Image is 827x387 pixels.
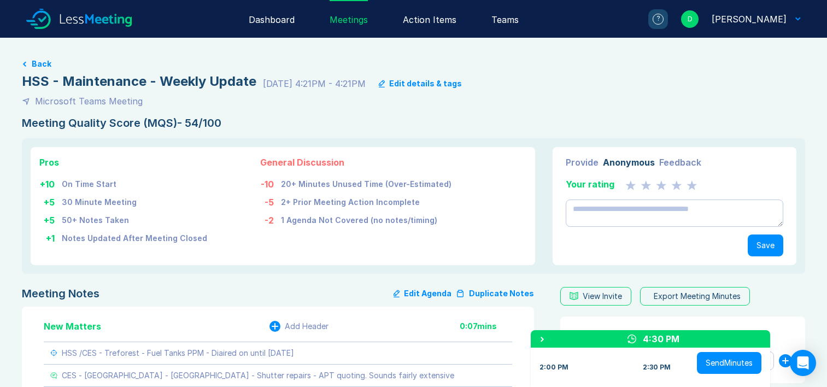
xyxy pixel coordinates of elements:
[460,322,512,331] div: 0:07 mins
[573,330,792,343] div: Meeting Goals
[566,178,614,191] div: Your rating
[566,156,599,169] div: Provide
[22,287,99,300] div: Meeting Notes
[640,287,750,306] button: Export Meeting Minutes
[603,156,655,169] div: Anonymous
[39,156,208,169] div: Pros
[748,234,783,256] button: Save
[280,209,452,227] td: 1 Agenda Not Covered (no notes/timing)
[280,173,452,191] td: 20+ Minutes Unused Time (Over-Estimated)
[39,191,61,209] td: + 5
[61,227,208,245] td: Notes Updated After Meeting Closed
[635,9,668,29] a: ?
[583,292,622,301] div: View Invite
[539,363,568,372] div: 2:00 PM
[260,173,280,191] td: -10
[260,209,280,227] td: -2
[280,191,452,209] td: 2+ Prior Meeting Action Incomplete
[39,227,61,245] td: + 1
[263,77,366,90] div: [DATE] 4:21PM - 4:21PM
[659,156,701,169] div: Feedback
[22,73,256,90] div: HSS - Maintenance - Weekly Update
[625,178,697,191] div: 0 Stars
[260,156,452,169] div: General Discussion
[560,287,631,306] button: View Invite
[643,332,679,345] div: 4:30 PM
[39,209,61,227] td: + 5
[61,209,208,227] td: 50+ Notes Taken
[394,287,451,300] button: Edit Agenda
[62,371,454,380] div: CES - [GEOGRAPHIC_DATA] - [GEOGRAPHIC_DATA] - Shutter repairs - APT quoting. Sounds fairly extensive
[712,13,787,26] div: David Hayter
[654,292,741,301] div: Export Meeting Minutes
[62,349,294,357] div: HSS /CES - Treforest - Fuel Tanks PPM - Diaired on until [DATE]
[285,322,329,331] div: Add Header
[61,191,208,209] td: 30 Minute Meeting
[643,363,671,372] div: 2:30 PM
[456,287,534,300] button: Duplicate Notes
[35,95,143,108] div: Microsoft Teams Meeting
[22,60,805,68] a: Back
[681,10,699,28] div: D
[260,191,280,209] td: -5
[61,173,208,191] td: On Time Start
[653,14,664,25] div: ?
[32,60,51,68] button: Back
[22,116,805,130] div: Meeting Quality Score (MQS) - 54/100
[697,352,761,374] button: SendMinutes
[790,350,816,376] div: Open Intercom Messenger
[379,79,462,88] button: Edit details & tags
[269,321,329,332] button: Add Header
[39,173,61,191] td: + 10
[389,79,462,88] div: Edit details & tags
[44,320,101,333] div: New Matters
